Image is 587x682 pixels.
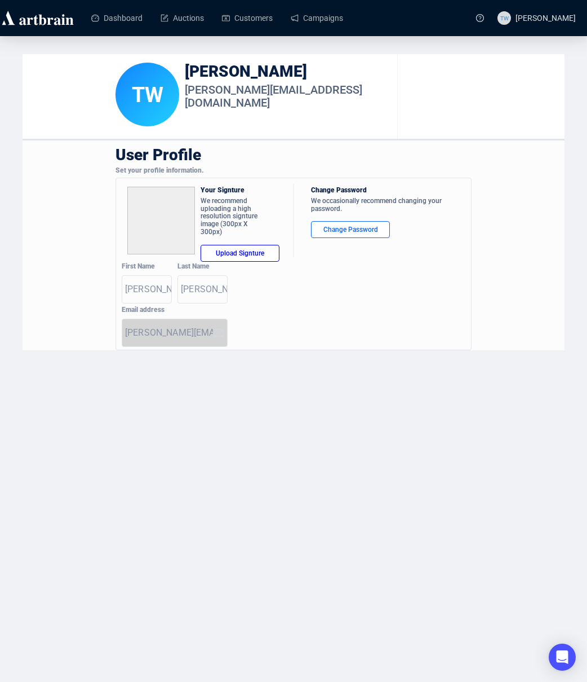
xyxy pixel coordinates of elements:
input: Last Name [181,280,227,298]
input: Your Email [125,324,213,342]
div: User Profile [115,140,472,167]
div: Last Name [177,263,226,274]
div: We occasionally recommend changing your password. [311,197,471,216]
div: Tim Woody [115,63,179,126]
a: Dashboard [91,3,143,33]
button: Change Password [311,221,390,238]
div: Upload Signture [210,248,270,259]
a: Campaigns [291,3,343,33]
div: Email address [122,306,226,317]
div: Change Password [311,187,471,197]
div: Set your profile information. [115,167,472,178]
a: Customers [222,3,273,33]
span: [PERSON_NAME] [515,14,576,23]
span: TW [132,82,163,107]
span: TW [500,13,509,22]
div: First Name [122,263,171,274]
div: We recommend uploading a high resolution signture image (300px X 300px) [201,197,265,239]
div: [PERSON_NAME] [185,63,397,83]
div: [PERSON_NAME][EMAIL_ADDRESS][DOMAIN_NAME] [185,83,397,112]
input: First Name [125,280,171,298]
a: Auctions [161,3,204,33]
span: question-circle [476,14,484,22]
div: Open Intercom Messenger [549,644,576,671]
div: Change Password [321,224,380,235]
img: email.svg [213,327,224,338]
div: Your Signture [201,187,293,197]
button: Upload Signture [201,245,279,262]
